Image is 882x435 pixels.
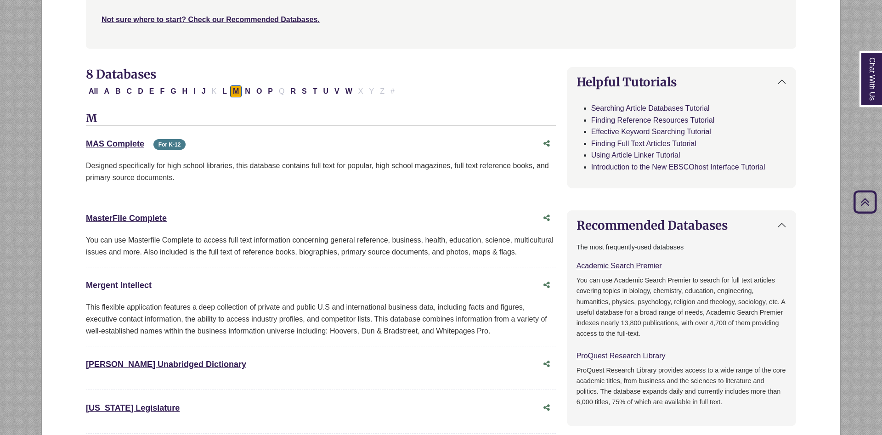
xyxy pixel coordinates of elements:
a: Academic Search Premier [577,262,662,270]
p: The most frequently-used databases [577,242,786,253]
h3: M [86,112,556,126]
button: Filter Results H [180,85,191,97]
a: Not sure where to start? Check our Recommended Databases. [102,16,320,23]
span: For K-12 [153,139,185,150]
button: Filter Results N [242,85,253,97]
a: Using Article Linker Tutorial [591,151,680,159]
div: You can use Masterfile Complete to access full text information concerning general reference, bus... [86,234,556,258]
button: Filter Results J [199,85,209,97]
button: Share this database [537,277,556,294]
button: Filter Results F [157,85,167,97]
a: Finding Reference Resources Tutorial [591,116,715,124]
a: [US_STATE] Legislature [86,403,180,412]
button: Filter Results E [147,85,157,97]
a: Searching Article Databases Tutorial [591,104,710,112]
a: ProQuest Research Library [577,352,666,360]
button: Filter Results L [220,85,230,97]
button: Share this database [537,135,556,153]
p: Designed specifically for high school libraries, this database contains full text for popular, hi... [86,160,556,183]
button: Filter Results O [254,85,265,97]
button: Filter Results V [332,85,342,97]
button: Filter Results U [320,85,331,97]
button: All [86,85,101,97]
a: Finding Full Text Articles Tutorial [591,140,696,147]
button: Recommended Databases [567,211,796,240]
button: Filter Results C [124,85,135,97]
div: This flexible application features a deep collection of private and public U.S and international ... [86,301,556,337]
a: Mergent Intellect [86,281,152,290]
button: Filter Results S [299,85,310,97]
a: [PERSON_NAME] Unabridged Dictionary [86,360,246,369]
a: Effective Keyword Searching Tutorial [591,128,711,136]
button: Share this database [537,356,556,373]
button: Share this database [537,209,556,227]
button: Filter Results G [168,85,179,97]
a: MasterFile Complete [86,214,167,223]
a: Back to Top [850,196,880,208]
button: Filter Results P [265,85,276,97]
button: Filter Results T [310,85,320,97]
button: Share this database [537,399,556,417]
p: ProQuest Research Library provides access to a wide range of the core academic titles, from busin... [577,365,786,407]
a: Introduction to the New EBSCOhost Interface Tutorial [591,163,765,171]
button: Filter Results M [230,85,242,97]
button: Helpful Tutorials [567,68,796,96]
button: Filter Results A [101,85,112,97]
p: You can use Academic Search Premier to search for full text articles covering topics in biology, ... [577,275,786,339]
button: Filter Results W [343,85,355,97]
a: MAS Complete [86,139,144,148]
button: Filter Results R [288,85,299,97]
button: Filter Results I [191,85,198,97]
button: Filter Results B [113,85,124,97]
div: Alpha-list to filter by first letter of database name [86,87,398,95]
button: Filter Results D [135,85,146,97]
span: 8 Databases [86,67,156,82]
